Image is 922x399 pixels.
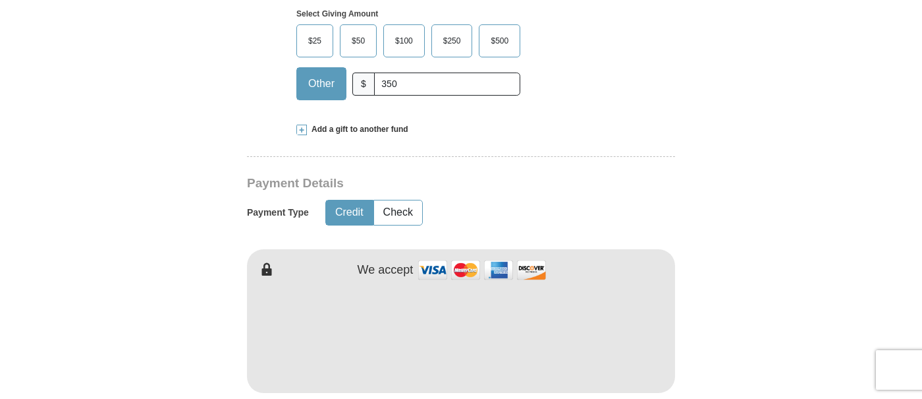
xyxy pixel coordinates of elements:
span: Other [302,74,341,94]
span: $25 [302,31,328,51]
span: $50 [345,31,371,51]
input: Other Amount [374,73,520,96]
button: Credit [326,200,373,225]
h5: Payment Type [247,207,309,218]
h3: Payment Details [247,176,583,191]
span: Add a gift to another fund [307,124,408,135]
button: Check [374,200,422,225]
strong: Select Giving Amount [296,9,378,18]
img: credit cards accepted [416,256,548,284]
span: $250 [437,31,468,51]
span: $100 [389,31,420,51]
span: $500 [484,31,515,51]
span: $ [352,73,375,96]
h4: We accept [358,263,414,278]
